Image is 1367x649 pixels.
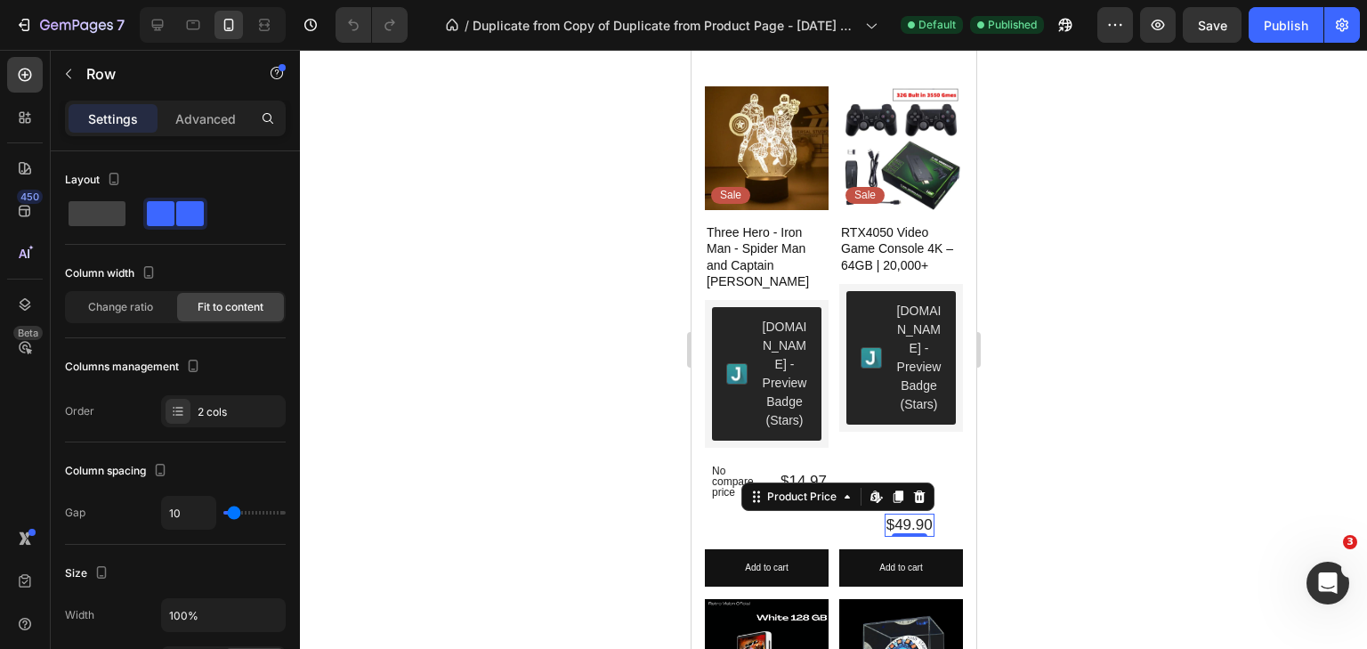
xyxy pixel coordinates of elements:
[1264,16,1308,35] div: Publish
[86,63,238,85] p: Row
[65,355,204,379] div: Columns management
[162,497,215,529] input: Auto
[198,404,281,420] div: 2 cols
[1183,7,1242,43] button: Save
[336,7,408,43] div: Undo/Redo
[175,110,236,128] p: Advanced
[88,299,153,315] span: Change ratio
[1198,18,1227,33] span: Save
[7,7,133,43] button: 7
[473,16,858,35] span: Duplicate from Copy of Duplicate from Product Page - [DATE] 21:03:42
[1343,535,1357,549] span: 3
[65,168,125,192] div: Layout
[65,562,112,586] div: Size
[918,17,956,33] span: Default
[88,110,138,128] p: Settings
[117,14,125,36] p: 7
[465,16,469,35] span: /
[1249,7,1323,43] button: Publish
[65,459,171,483] div: Column spacing
[988,17,1037,33] span: Published
[198,299,263,315] span: Fit to content
[692,50,976,649] iframe: Design area
[162,599,285,631] input: Auto
[1306,562,1349,604] iframe: Intercom live chat
[17,190,43,204] div: 450
[65,262,159,286] div: Column width
[13,326,43,340] div: Beta
[65,607,94,623] div: Width
[65,505,85,521] div: Gap
[65,403,94,419] div: Order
